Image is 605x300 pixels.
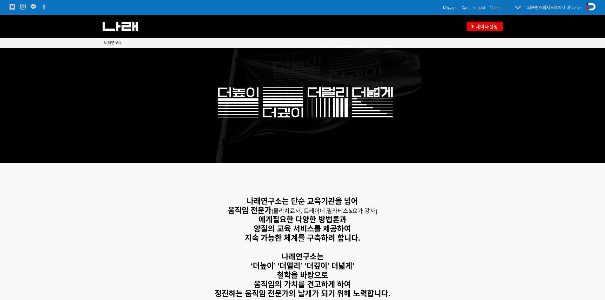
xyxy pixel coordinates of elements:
[272,215,346,224] strong: 필요한 다양한 방법론과
[277,271,328,279] strong: 철학을 바탕으로
[104,41,122,45] span: 나래연구소
[259,215,272,224] strong: 에게
[273,208,327,214] span: 물리치료사, 트레이너,
[247,197,358,205] strong: 나래연구소는 단순 교육기관을 넘어
[527,5,554,10] strong: 퍼포먼스피지오
[215,289,390,298] strong: 정진하는 움직임 전문가의 날개가 되기 위해 노력합니다.
[251,262,354,270] strong: ‘더높이’ ‘더멀리’ ‘더깊이’ 더넓게’
[272,208,327,214] span: (
[461,4,469,11] a: Cart
[228,206,272,215] strong: 움직임 전문가
[254,224,351,233] strong: 양질의 교육 서비스를 제공하여
[490,4,501,11] a: Notice
[473,4,485,11] a: Logout
[474,23,498,30] span: 세미나신청
[282,252,324,261] strong: 나래연구소는
[527,5,582,10] a: 퍼포먼스피지오페이지 바로가기
[104,40,122,46] a: 나래연구소
[245,234,360,242] strong: 지속 가능한 체계를 구축하려 합니다.
[327,208,377,214] span: 필라테스&요가 강사)
[443,4,457,11] a: Mypage
[467,22,503,31] a: 세미나신청
[254,280,351,289] strong: 움직임의 가치를 견고하게 하여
